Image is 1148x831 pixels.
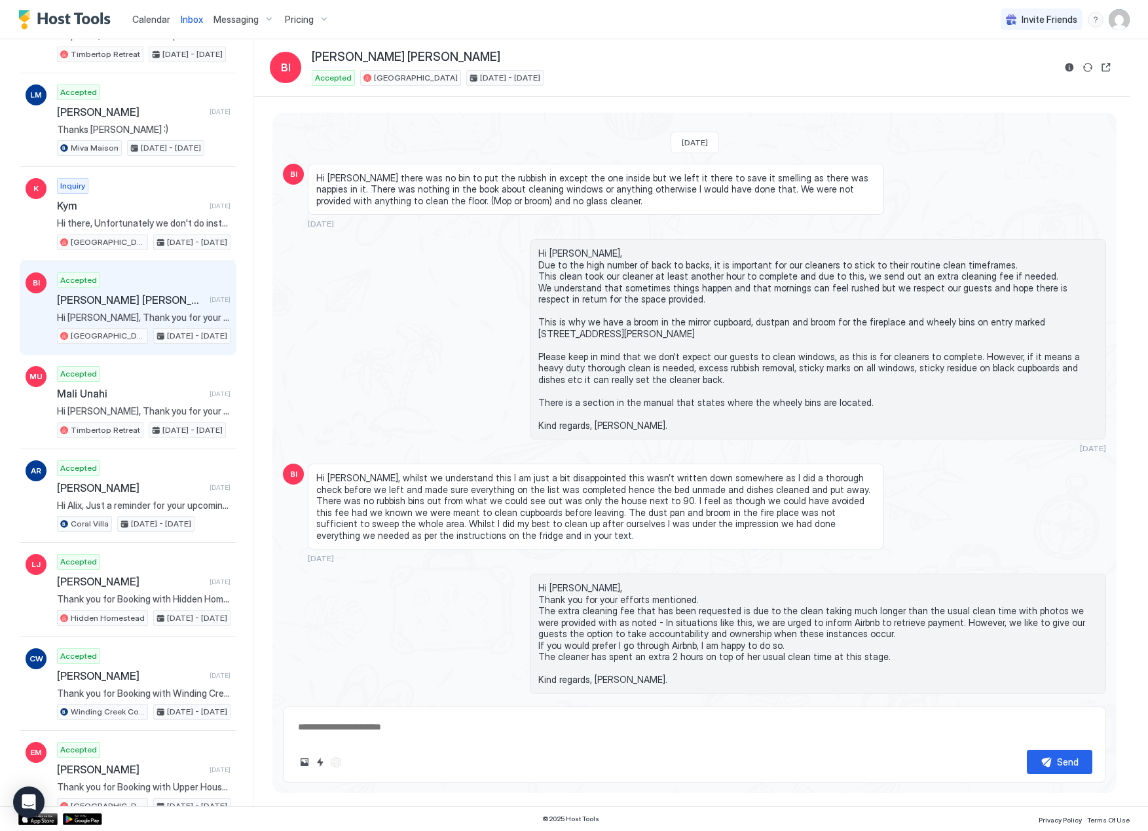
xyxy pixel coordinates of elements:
[60,744,97,756] span: Accepted
[162,424,223,436] span: [DATE] - [DATE]
[30,747,42,758] span: EM
[33,277,40,289] span: BI
[71,518,109,530] span: Coral Villa
[60,180,85,192] span: Inquiry
[57,763,204,776] span: [PERSON_NAME]
[1087,816,1130,824] span: Terms Of Use
[57,500,231,511] span: Hi Alix, Just a reminder for your upcoming stay at [GEOGRAPHIC_DATA]. I hope you are looking forw...
[315,72,352,84] span: Accepted
[312,754,328,770] button: Quick reply
[132,12,170,26] a: Calendar
[71,424,140,436] span: Timbertop Retreat
[29,371,43,382] span: MU
[181,12,203,26] a: Inbox
[167,236,227,248] span: [DATE] - [DATE]
[71,330,145,342] span: [GEOGRAPHIC_DATA]
[210,671,231,680] span: [DATE]
[167,800,227,812] span: [DATE] - [DATE]
[57,669,204,682] span: [PERSON_NAME]
[290,468,297,480] span: BI
[1087,812,1130,826] a: Terms Of Use
[131,518,191,530] span: [DATE] - [DATE]
[538,248,1098,431] span: Hi [PERSON_NAME], Due to the high number of back to backs, it is important for our cleaners to st...
[316,172,876,207] span: Hi [PERSON_NAME] there was no bin to put the rubbish in except the one inside but we left it ther...
[71,800,145,812] span: [GEOGRAPHIC_DATA]
[71,706,145,718] span: Winding Creek Cottage
[1057,755,1079,769] div: Send
[57,105,204,119] span: [PERSON_NAME]
[312,50,500,65] span: [PERSON_NAME] [PERSON_NAME]
[210,390,231,398] span: [DATE]
[57,405,231,417] span: Hi [PERSON_NAME], Thank you for your payment of $60 for the extra cleaning fee. Hope you have a g...
[210,107,231,116] span: [DATE]
[316,472,876,541] span: Hi [PERSON_NAME], whilst we understand this I am just a bit disappointed this wasn’t written down...
[281,60,291,75] span: BI
[308,219,334,229] span: [DATE]
[33,183,39,194] span: K
[71,142,119,154] span: Miva Maison
[31,465,41,477] span: AR
[1027,750,1092,774] button: Send
[57,481,204,494] span: [PERSON_NAME]
[57,575,204,588] span: [PERSON_NAME]
[71,48,140,60] span: Timbertop Retreat
[167,706,227,718] span: [DATE] - [DATE]
[31,559,41,570] span: LJ
[1080,443,1106,453] span: [DATE]
[542,815,599,823] span: © 2025 Host Tools
[57,293,204,306] span: [PERSON_NAME] [PERSON_NAME]
[1039,812,1082,826] a: Privacy Policy
[213,14,259,26] span: Messaging
[141,142,201,154] span: [DATE] - [DATE]
[167,612,227,624] span: [DATE] - [DATE]
[1088,12,1103,28] div: menu
[1039,816,1082,824] span: Privacy Policy
[57,593,231,605] span: Thank you for Booking with Hidden Homestead! Please take a look at the bedroom/bed step up option...
[57,124,231,136] span: Thanks [PERSON_NAME] :)
[1080,60,1096,75] button: Sync reservation
[132,14,170,25] span: Calendar
[57,387,204,400] span: Mali Unahi
[538,582,1098,686] span: Hi [PERSON_NAME], Thank you for your efforts mentioned. The extra cleaning fee that has been requ...
[60,274,97,286] span: Accepted
[210,766,231,774] span: [DATE]
[1022,14,1077,26] span: Invite Friends
[57,781,231,793] span: Thank you for Booking with Upper House! We hope you are looking forward to your stay. Check in an...
[63,813,102,825] a: Google Play Store
[210,295,231,304] span: [DATE]
[30,89,42,101] span: LM
[167,330,227,342] span: [DATE] - [DATE]
[682,138,708,147] span: [DATE]
[181,14,203,25] span: Inbox
[60,368,97,380] span: Accepted
[57,217,231,229] span: Hi there, Unfortunately we don't do installment payments but you can check through Airbnb. Kind r...
[60,86,97,98] span: Accepted
[29,653,43,665] span: CW
[1098,60,1114,75] button: Open reservation
[71,236,145,248] span: [GEOGRAPHIC_DATA]
[1109,9,1130,30] div: User profile
[290,168,297,180] span: BI
[57,199,204,212] span: Kym
[18,10,117,29] a: Host Tools Logo
[210,578,231,586] span: [DATE]
[57,688,231,699] span: Thank you for Booking with Winding Creek Cottage! Please take a look at the bedroom/bed step up o...
[1062,60,1077,75] button: Reservation information
[374,72,458,84] span: [GEOGRAPHIC_DATA]
[60,462,97,474] span: Accepted
[210,202,231,210] span: [DATE]
[71,612,145,624] span: Hidden Homestead
[13,786,45,818] div: Open Intercom Messenger
[60,556,97,568] span: Accepted
[18,813,58,825] a: App Store
[57,312,231,323] span: Hi [PERSON_NAME], Thank you for your efforts mentioned. The extra cleaning fee that has been requ...
[308,553,334,563] span: [DATE]
[297,754,312,770] button: Upload image
[162,48,223,60] span: [DATE] - [DATE]
[285,14,314,26] span: Pricing
[210,483,231,492] span: [DATE]
[480,72,540,84] span: [DATE] - [DATE]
